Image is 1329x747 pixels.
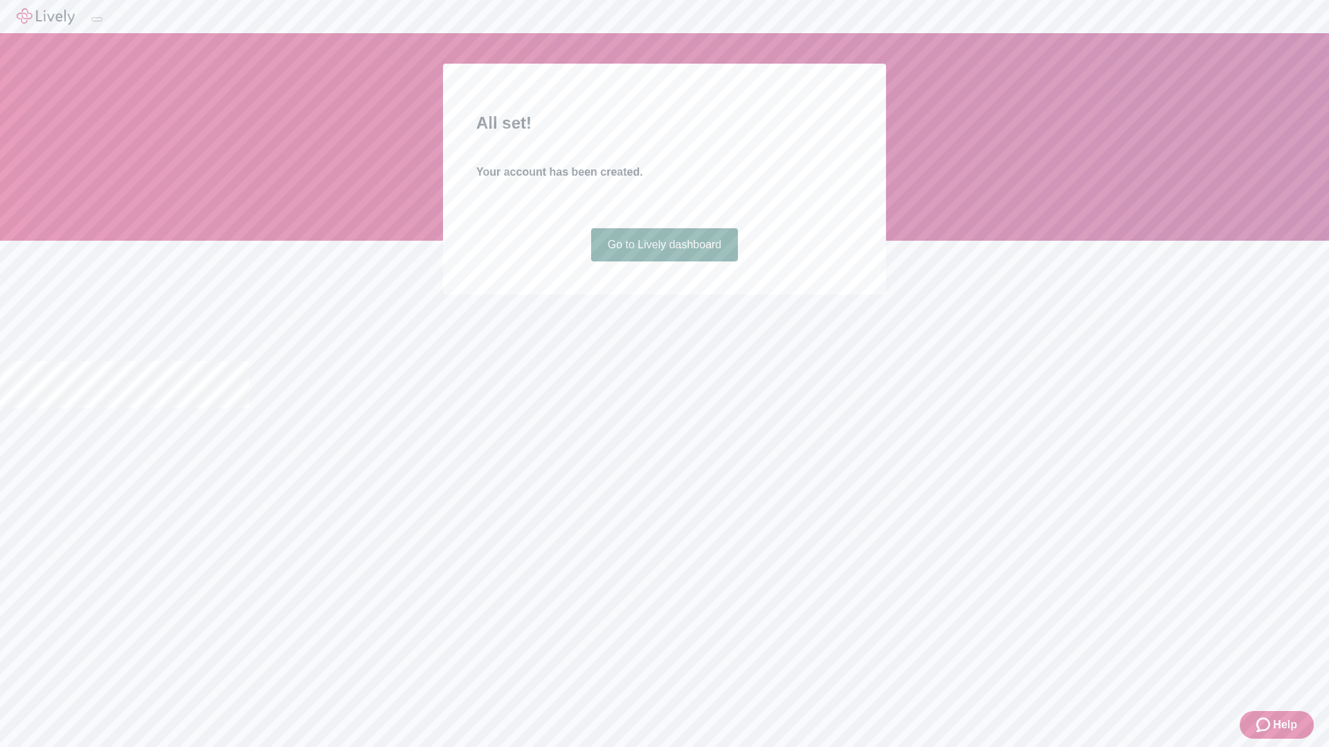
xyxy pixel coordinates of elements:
[1240,711,1314,739] button: Zendesk support iconHelp
[476,111,853,136] h2: All set!
[91,17,102,21] button: Log out
[591,228,739,261] a: Go to Lively dashboard
[1273,717,1297,733] span: Help
[476,164,853,181] h4: Your account has been created.
[1256,717,1273,733] svg: Zendesk support icon
[17,8,75,25] img: Lively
